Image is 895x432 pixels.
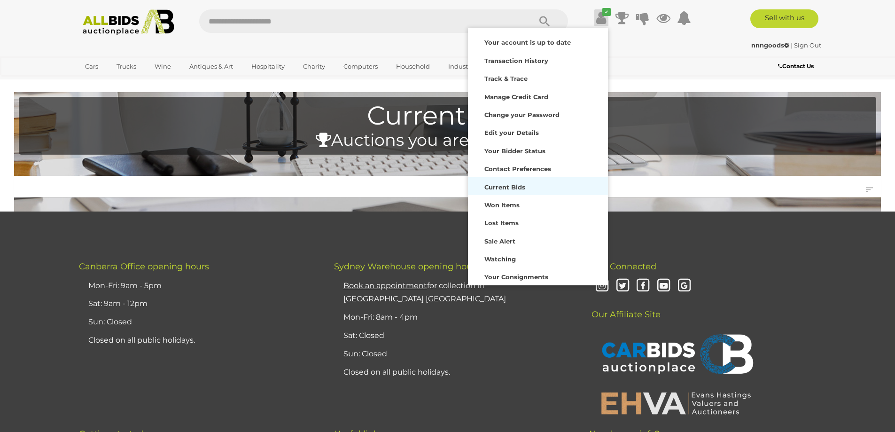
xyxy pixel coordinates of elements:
[468,159,608,177] a: Contact Preferences
[468,195,608,213] a: Won Items
[484,129,539,136] strong: Edit your Details
[78,9,179,35] img: Allbids.com.au
[484,39,571,46] strong: Your account is up to date
[468,231,608,249] a: Sale Alert
[442,59,484,74] a: Industrial
[79,59,104,74] a: Cars
[751,41,789,49] strong: nnngoods
[484,183,525,191] strong: Current Bids
[521,9,568,33] button: Search
[110,59,142,74] a: Trucks
[468,105,608,123] a: Change your Password
[751,41,791,49] a: nnngoods
[468,267,608,285] a: Your Consignments
[183,59,239,74] a: Antiques & Art
[86,313,311,331] li: Sun: Closed
[390,59,436,74] a: Household
[468,141,608,159] a: Your Bidder Status
[341,363,566,382] li: Closed on all public holidays.
[343,281,427,290] u: Book an appointment
[484,75,528,82] strong: Track & Trace
[484,147,545,155] strong: Your Bidder Status
[484,255,516,263] strong: Watching
[778,63,814,70] b: Contact Us
[484,273,548,281] strong: Your Consignments
[341,327,566,345] li: Sat: Closed
[343,281,506,304] a: Book an appointmentfor collection in [GEOGRAPHIC_DATA] [GEOGRAPHIC_DATA]
[468,32,608,50] a: Your account is up to date
[655,278,672,294] i: Youtube
[484,237,515,245] strong: Sale Alert
[594,9,608,26] a: ✔
[468,213,608,231] a: Lost Items
[596,324,756,386] img: CARBIDS Auctionplace
[468,51,608,69] a: Transaction History
[86,277,311,295] li: Mon-Fri: 9am - 5pm
[468,123,608,141] a: Edit your Details
[148,59,177,74] a: Wine
[596,391,756,415] img: EHVA | Evans Hastings Valuers and Auctioneers
[468,249,608,267] a: Watching
[297,59,331,74] a: Charity
[794,41,821,49] a: Sign Out
[594,278,610,294] i: Instagram
[589,261,656,272] span: Stay Connected
[635,278,651,294] i: Facebook
[484,93,548,101] strong: Manage Credit Card
[791,41,793,49] span: |
[468,69,608,86] a: Track & Trace
[484,111,560,118] strong: Change your Password
[334,261,480,272] span: Sydney Warehouse opening hours
[79,261,209,272] span: Canberra Office opening hours
[337,59,384,74] a: Computers
[23,131,872,149] h4: Auctions you are bidding on
[484,219,519,227] strong: Lost Items
[468,87,608,105] a: Manage Credit Card
[484,57,548,64] strong: Transaction History
[245,59,291,74] a: Hospitality
[86,331,311,350] li: Closed on all public holidays.
[484,201,520,209] strong: Won Items
[750,9,818,28] a: Sell with us
[468,177,608,195] a: Current Bids
[676,278,693,294] i: Google
[589,295,661,320] span: Our Affiliate Site
[341,308,566,327] li: Mon-Fri: 8am - 4pm
[602,8,611,16] i: ✔
[86,295,311,313] li: Sat: 9am - 12pm
[23,102,872,130] h1: Current Bids
[341,345,566,363] li: Sun: Closed
[79,74,158,90] a: [GEOGRAPHIC_DATA]
[615,278,631,294] i: Twitter
[778,61,816,71] a: Contact Us
[484,165,551,173] strong: Contact Preferences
